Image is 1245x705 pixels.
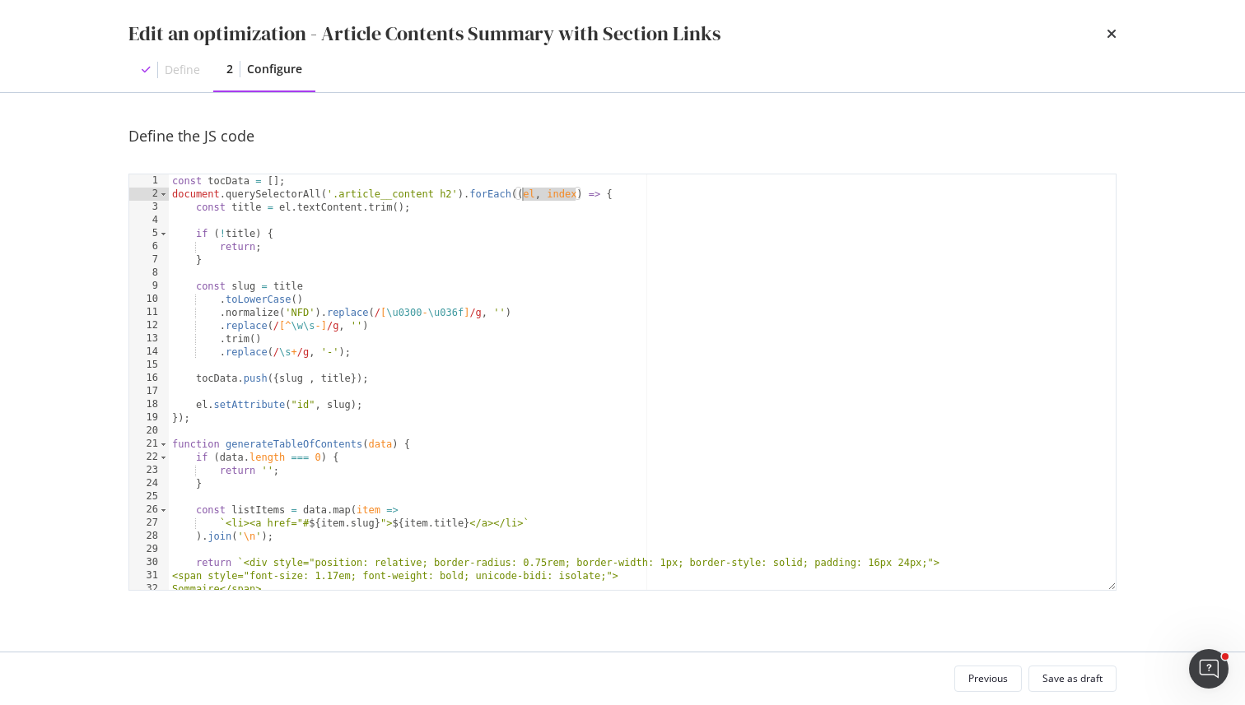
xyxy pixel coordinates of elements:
div: 14 [129,346,169,359]
div: Define [165,62,200,78]
div: 31 [129,569,169,582]
div: 7 [129,253,169,267]
div: 25 [129,490,169,503]
div: 11 [129,306,169,319]
iframe: Intercom live chat [1189,649,1229,689]
span: Toggle code folding, rows 5 through 7 [159,227,168,240]
div: 5 [129,227,169,240]
div: 23 [129,464,169,477]
div: Configure [247,61,302,77]
div: 16 [129,372,169,385]
div: 19 [129,411,169,424]
div: 15 [129,359,169,372]
div: Edit an optimization - Article Contents Summary with Section Links [128,20,720,48]
div: 13 [129,332,169,346]
div: Previous [968,671,1008,685]
span: Toggle code folding, rows 22 through 24 [159,451,168,464]
button: Save as draft [1028,666,1117,692]
div: 8 [129,267,169,280]
span: Toggle code folding, rows 2 through 19 [159,188,168,201]
div: 20 [129,424,169,438]
div: 1 [129,174,169,188]
div: 28 [129,530,169,543]
div: 22 [129,451,169,464]
div: 27 [129,517,169,530]
div: 17 [129,385,169,398]
div: 6 [129,240,169,253]
span: Toggle code folding, rows 21 through 38 [159,438,168,451]
div: 30 [129,556,169,569]
div: Save as draft [1042,671,1103,685]
div: 2 [129,188,169,201]
div: 24 [129,477,169,490]
div: 26 [129,503,169,517]
div: 10 [129,293,169,306]
div: 18 [129,398,169,411]
div: 32 [129,582,169,596]
div: 21 [129,438,169,451]
div: 29 [129,543,169,556]
div: Define the JS code [128,126,1117,147]
button: Previous [954,666,1022,692]
div: 9 [129,280,169,293]
div: times [1107,20,1117,48]
div: 3 [129,201,169,214]
span: Toggle code folding, rows 26 through 28 [159,503,168,517]
div: 4 [129,214,169,227]
div: 12 [129,319,169,332]
div: 2 [226,61,233,77]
